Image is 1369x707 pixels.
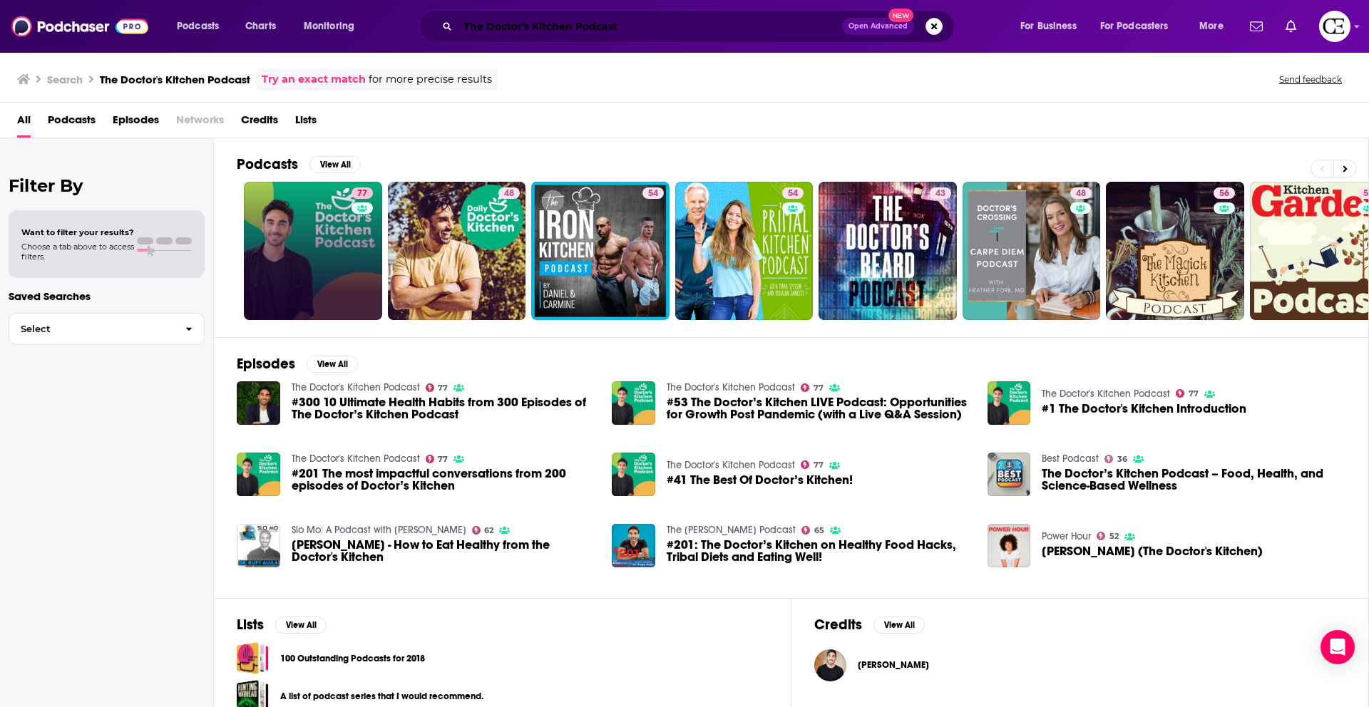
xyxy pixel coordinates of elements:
[236,15,284,38] a: Charts
[1275,73,1346,86] button: Send feedback
[1042,545,1263,557] span: [PERSON_NAME] (The Doctor's Kitchen)
[292,524,466,536] a: Slo Mo: A Podcast with Mo Gawdat
[1010,15,1094,38] button: open menu
[237,155,298,173] h2: Podcasts
[438,385,448,391] span: 77
[237,355,295,373] h2: Episodes
[667,539,970,563] span: #201: The Doctor’s Kitchen on Healthy Food Hacks, Tribal Diets and Eating Well!
[262,71,366,88] a: Try an exact match
[842,18,914,35] button: Open AdvancedNew
[48,108,96,138] a: Podcasts
[11,13,148,40] a: Podchaser - Follow, Share and Rate Podcasts
[667,474,853,486] a: #41 The Best Of Doctor’s Kitchen!
[113,108,159,138] span: Episodes
[819,182,957,320] a: 43
[294,15,373,38] button: open menu
[237,524,280,567] img: Dr. Rupy Aujla - How to Eat Healthy from the Doctor's Kitchen
[9,175,205,196] h2: Filter By
[9,324,174,334] span: Select
[988,524,1031,567] a: Rupy Aujla (The Doctor's Kitchen)
[873,616,925,634] button: View All
[1189,15,1241,38] button: open menu
[100,73,250,86] h3: The Doctor's Kitchen Podcast
[292,381,420,393] a: The Doctor's Kitchen Podcast
[1176,389,1199,398] a: 77
[1042,388,1170,400] a: The Doctor's Kitchen Podcast
[814,649,846,681] a: Dr. Rupy Aujla
[788,187,798,201] span: 54
[245,16,276,36] span: Charts
[930,187,951,199] a: 43
[642,187,664,199] a: 54
[292,539,595,563] a: Dr. Rupy Aujla - How to Eat Healthy from the Doctor's Kitchen
[1042,403,1246,415] a: #1 The Doctor's Kitchen Introduction
[1319,11,1350,42] img: User Profile
[388,182,526,320] a: 48
[667,381,795,393] a: The Doctor's Kitchen Podcast
[176,108,224,138] span: Networks
[801,526,824,535] a: 65
[167,15,237,38] button: open menu
[438,456,448,463] span: 77
[1109,533,1119,540] span: 52
[1321,630,1355,664] div: Open Intercom Messenger
[280,651,425,666] a: 100 Outstanding Podcasts for 2018
[9,313,205,345] button: Select
[1042,545,1263,557] a: Rupy Aujla (The Doctor's Kitchen)
[988,453,1031,496] img: The Doctor’s Kitchen Podcast – Food, Health, and Science-Based Wellness
[237,453,280,496] a: #201 The most impactful conversations from 200 episodes of Doctor’s Kitchen
[814,462,824,468] span: 77
[1100,16,1169,36] span: For Podcasters
[612,453,655,496] img: #41 The Best Of Doctor’s Kitchen!
[177,16,219,36] span: Podcasts
[292,396,595,420] a: #300 10 Ultimate Health Habits from 300 Episodes of The Doctor’s Kitchen Podcast
[814,616,862,634] h2: Credits
[858,659,929,671] a: Dr. Rupy Aujla
[369,71,492,88] span: for more precise results
[241,108,278,138] a: Credits
[858,659,929,671] span: [PERSON_NAME]
[848,23,908,30] span: Open Advanced
[612,524,655,567] img: #201: The Doctor’s Kitchen on Healthy Food Hacks, Tribal Diets and Eating Well!
[1280,14,1302,38] a: Show notifications dropdown
[1091,15,1189,38] button: open menu
[1042,468,1345,492] a: The Doctor’s Kitchen Podcast – Food, Health, and Science-Based Wellness
[237,355,358,373] a: EpisodesView All
[458,15,842,38] input: Search podcasts, credits, & more...
[237,381,280,425] img: #300 10 Ultimate Health Habits from 300 Episodes of The Doctor’s Kitchen Podcast
[237,616,264,634] h2: Lists
[504,187,514,201] span: 48
[237,642,269,674] a: 100 Outstanding Podcasts for 2018
[935,187,945,201] span: 43
[309,156,361,173] button: View All
[295,108,317,138] span: Lists
[675,182,814,320] a: 54
[1319,11,1350,42] span: Logged in as cozyearthaudio
[612,381,655,425] a: #53 The Doctor’s Kitchen LIVE Podcast: Opportunities for Growth Post Pandemic (with a Live Q&A Se...
[244,182,382,320] a: 77
[1106,182,1244,320] a: 56
[1020,16,1077,36] span: For Business
[888,9,914,22] span: New
[237,155,361,173] a: PodcastsView All
[304,16,354,36] span: Monitoring
[275,616,327,634] button: View All
[1104,455,1127,463] a: 36
[17,108,31,138] a: All
[280,688,483,704] a: A list of podcast series that I would recommend.
[1244,14,1268,38] a: Show notifications dropdown
[21,242,134,262] span: Choose a tab above to access filters.
[1070,187,1092,199] a: 48
[814,642,1345,688] button: Dr. Rupy AujlaDr. Rupy Aujla
[988,381,1031,425] img: #1 The Doctor's Kitchen Introduction
[667,459,795,471] a: The Doctor's Kitchen Podcast
[1199,16,1224,36] span: More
